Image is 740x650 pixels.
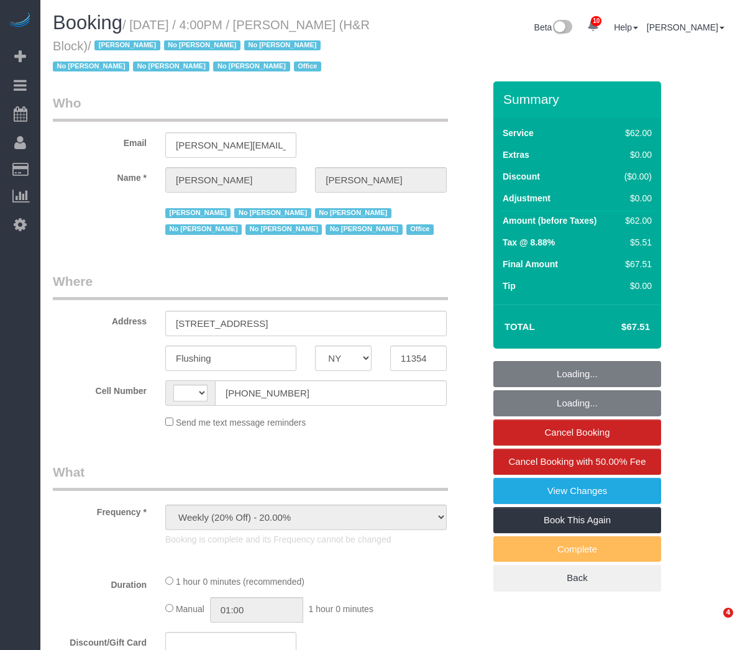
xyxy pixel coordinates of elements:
[503,280,516,292] label: Tip
[619,214,652,227] div: $62.00
[503,92,655,106] h3: Summary
[614,22,638,32] a: Help
[315,208,391,218] span: No [PERSON_NAME]
[53,272,448,300] legend: Where
[534,22,573,32] a: Beta
[53,18,370,74] small: / [DATE] / 4:00PM / [PERSON_NAME] (H&R Block)
[53,39,325,74] span: /
[584,322,650,332] h4: $67.51
[165,224,242,234] span: No [PERSON_NAME]
[53,463,448,491] legend: What
[503,236,555,249] label: Tax @ 8.88%
[493,478,661,504] a: View Changes
[165,167,296,193] input: First Name
[493,419,661,446] a: Cancel Booking
[43,167,156,184] label: Name *
[503,127,534,139] label: Service
[165,346,296,371] input: City
[619,280,652,292] div: $0.00
[245,224,322,234] span: No [PERSON_NAME]
[7,12,32,30] img: Automaid Logo
[43,311,156,327] label: Address
[133,62,209,71] span: No [PERSON_NAME]
[164,40,240,50] span: No [PERSON_NAME]
[176,418,306,428] span: Send me text message reminders
[493,449,661,475] a: Cancel Booking with 50.00% Fee
[244,40,321,50] span: No [PERSON_NAME]
[94,40,160,50] span: [PERSON_NAME]
[53,94,448,122] legend: Who
[165,132,296,158] input: Email
[213,62,290,71] span: No [PERSON_NAME]
[493,507,661,533] a: Book This Again
[315,167,446,193] input: Last Name
[503,149,529,161] label: Extras
[619,170,652,183] div: ($0.00)
[503,214,596,227] label: Amount (before Taxes)
[647,22,724,32] a: [PERSON_NAME]
[176,604,204,614] span: Manual
[581,12,605,40] a: 10
[619,258,652,270] div: $67.51
[493,565,661,591] a: Back
[326,224,402,234] span: No [PERSON_NAME]
[165,208,231,218] span: [PERSON_NAME]
[309,604,373,614] span: 1 hour 0 minutes
[619,149,652,161] div: $0.00
[503,170,540,183] label: Discount
[505,321,535,332] strong: Total
[552,20,572,36] img: New interface
[619,236,652,249] div: $5.51
[294,62,321,71] span: Office
[215,380,447,406] input: Cell Number
[43,132,156,149] label: Email
[503,192,550,204] label: Adjustment
[698,608,728,638] iframe: Intercom live chat
[503,258,558,270] label: Final Amount
[619,127,652,139] div: $62.00
[43,574,156,591] label: Duration
[390,346,447,371] input: Zip Code
[165,533,447,546] p: Booking is complete and its Frequency cannot be changed
[723,608,733,618] span: 4
[591,16,601,26] span: 10
[619,192,652,204] div: $0.00
[176,577,304,587] span: 1 hour 0 minutes (recommended)
[53,62,129,71] span: No [PERSON_NAME]
[43,380,156,397] label: Cell Number
[234,208,311,218] span: No [PERSON_NAME]
[43,501,156,518] label: Frequency *
[509,456,646,467] span: Cancel Booking with 50.00% Fee
[53,12,122,34] span: Booking
[406,224,434,234] span: Office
